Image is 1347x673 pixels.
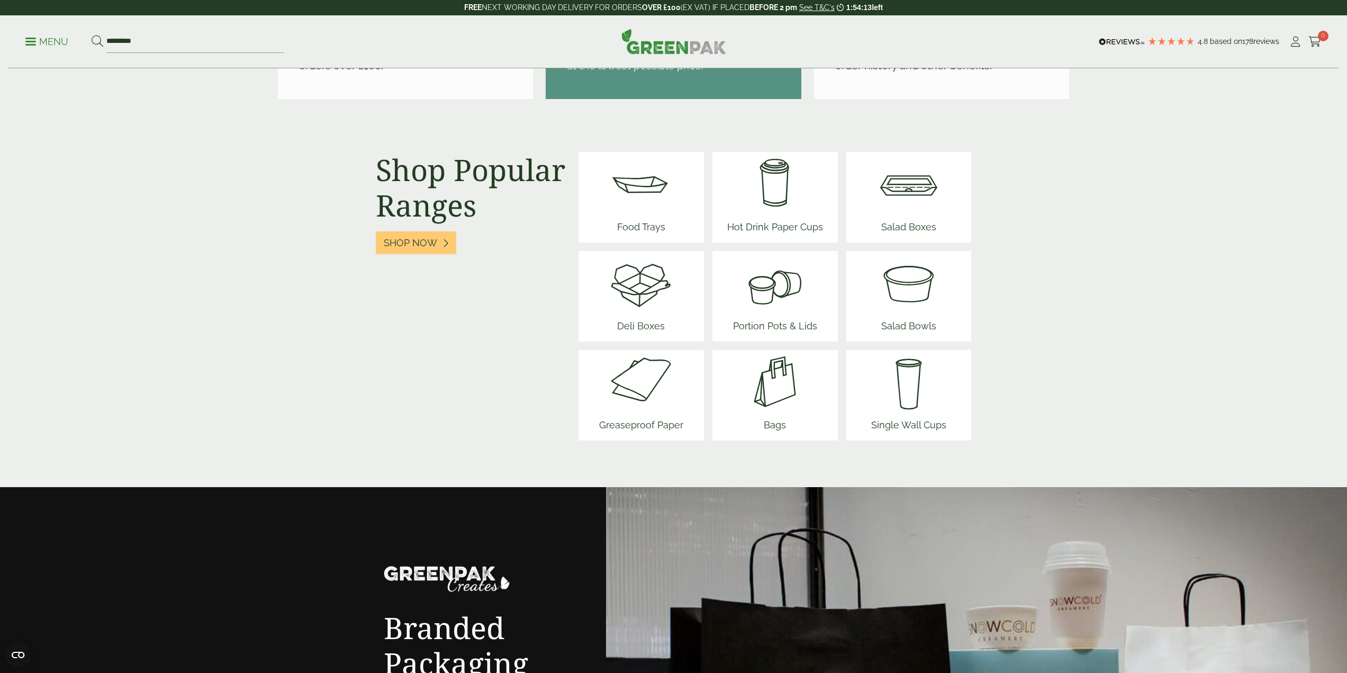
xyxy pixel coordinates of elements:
a: Deli Boxes [609,251,673,342]
img: HotDrink_paperCup.svg [723,152,827,216]
strong: BEFORE 2 pm [749,3,797,12]
p: Menu [25,35,68,48]
img: Food_tray.svg [609,152,673,216]
a: Bags [743,350,807,441]
span: 1:54:13 [846,3,872,12]
strong: FREE [464,3,482,12]
i: Cart [1308,37,1322,47]
a: Portion Pots & Lids [729,251,821,342]
span: left [872,3,883,12]
img: REVIEWS.io [1099,38,1145,46]
i: My Account [1289,37,1302,47]
a: Salad Boxes [877,152,941,243]
a: Hot Drink Paper Cups [723,152,827,243]
a: Salad Bowls [877,251,941,342]
a: 0 [1308,34,1322,50]
span: Bags [743,414,807,441]
a: Single Wall Cups [867,350,951,441]
img: SoupNsalad_bowls.svg [877,251,941,315]
span: Food Trays [609,216,673,243]
span: Hot Drink Paper Cups [723,216,827,243]
span: Salad Boxes [877,216,941,243]
img: plain-soda-cup.svg [867,350,951,414]
a: Food Trays [609,152,673,243]
img: Salad_box.svg [877,152,941,216]
img: GreenPak Supplies [621,29,726,54]
span: Single Wall Cups [867,414,951,441]
strong: OVER £100 [642,3,681,12]
span: Deli Boxes [609,315,673,342]
h2: Shop Popular Ranges [376,152,566,223]
span: Shop Now [384,237,437,249]
button: Open CMP widget [5,642,31,668]
div: 4.78 Stars [1147,37,1195,46]
span: Greaseproof Paper [595,414,688,441]
span: 178 [1242,37,1253,46]
span: Portion Pots & Lids [729,315,821,342]
span: Salad Bowls [877,315,941,342]
img: Deli_box.svg [609,251,673,315]
img: PortionPots.svg [729,251,821,315]
span: reviews [1253,37,1279,46]
span: 0 [1318,31,1328,41]
a: Shop Now [376,231,456,254]
img: Greaseproof_paper.svg [595,350,688,414]
a: Menu [25,35,68,46]
span: Based on [1210,37,1242,46]
a: Greaseproof Paper [595,350,688,441]
span: 4.8 [1198,37,1210,46]
a: See T&C's [799,3,835,12]
img: Paper_carriers.svg [743,350,807,414]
